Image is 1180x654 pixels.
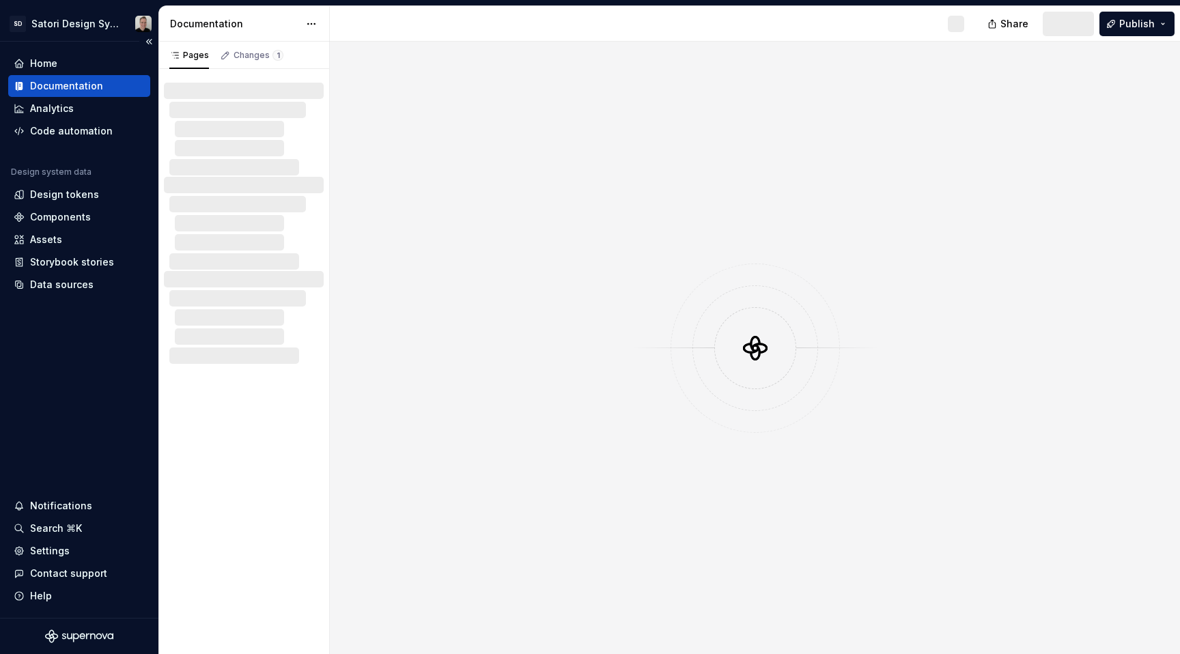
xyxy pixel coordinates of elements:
[30,79,103,93] div: Documentation
[8,229,150,251] a: Assets
[30,255,114,269] div: Storybook stories
[1099,12,1175,36] button: Publish
[139,32,158,51] button: Collapse sidebar
[30,278,94,292] div: Data sources
[30,102,74,115] div: Analytics
[272,50,283,61] span: 1
[8,206,150,228] a: Components
[169,50,209,61] div: Pages
[234,50,283,61] div: Changes
[1119,17,1155,31] span: Publish
[8,540,150,562] a: Settings
[981,12,1037,36] button: Share
[30,124,113,138] div: Code automation
[8,98,150,119] a: Analytics
[8,120,150,142] a: Code automation
[8,251,150,273] a: Storybook stories
[30,210,91,224] div: Components
[1000,17,1028,31] span: Share
[8,53,150,74] a: Home
[30,188,99,201] div: Design tokens
[3,9,156,38] button: SDSatori Design SystemAlan Gornick
[30,522,82,535] div: Search ⌘K
[8,274,150,296] a: Data sources
[11,167,92,177] div: Design system data
[30,544,70,558] div: Settings
[30,589,52,603] div: Help
[10,16,26,32] div: SD
[8,585,150,607] button: Help
[30,57,57,70] div: Home
[8,495,150,517] button: Notifications
[8,517,150,539] button: Search ⌘K
[8,563,150,584] button: Contact support
[30,233,62,246] div: Assets
[170,17,299,31] div: Documentation
[8,75,150,97] a: Documentation
[31,17,119,31] div: Satori Design System
[30,567,107,580] div: Contact support
[135,16,152,32] img: Alan Gornick
[30,499,92,513] div: Notifications
[45,629,113,643] svg: Supernova Logo
[8,184,150,205] a: Design tokens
